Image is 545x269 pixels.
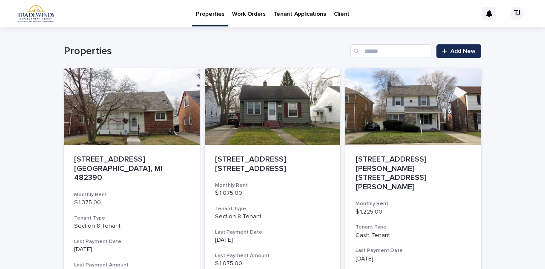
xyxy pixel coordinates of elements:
img: 1GCq2oTSZCuDKsr8mZhq [17,5,54,22]
h3: Monthly Rent [356,200,471,207]
p: [DATE] [356,255,471,263]
p: $ 1,375.00 [74,199,189,206]
p: [STREET_ADDRESS] [GEOGRAPHIC_DATA], MI 482390 [74,155,189,183]
h3: Tenant Type [356,224,471,231]
h3: Last Payment Date [74,238,189,245]
p: [STREET_ADDRESS] [STREET_ADDRESS] [215,155,330,174]
p: Section 8 Tenant [74,223,189,230]
h3: Monthly Rent [74,191,189,198]
p: Section 8 Tenant [215,213,330,220]
p: [DATE] [215,237,330,244]
h3: Last Payment Amount [74,262,189,269]
p: Cash Tenant [356,232,471,239]
h3: Last Payment Amount [215,252,330,259]
h3: Last Payment Date [356,247,471,254]
h3: Last Payment Date [215,229,330,236]
p: $ 1,075.00 [215,260,330,267]
div: TJ [510,7,524,20]
input: Search [350,44,431,58]
p: [STREET_ADDRESS][PERSON_NAME] [STREET_ADDRESS][PERSON_NAME] [356,155,471,192]
h3: Tenant Type [74,215,189,222]
p: $ 1,225.00 [356,208,471,216]
h3: Tenant Type [215,205,330,212]
span: Add New [450,48,476,54]
h1: Properties [64,45,347,58]
p: $ 1,075.00 [215,190,330,197]
p: [DATE] [74,246,189,253]
a: Add New [436,44,481,58]
h3: Monthly Rent [215,182,330,189]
